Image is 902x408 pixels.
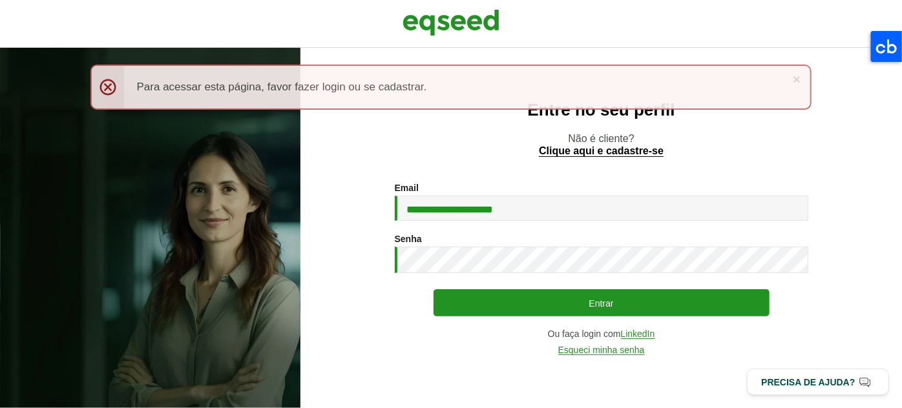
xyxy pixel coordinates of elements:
a: Esqueci minha senha [558,345,645,355]
a: × [793,72,801,86]
a: LinkedIn [621,329,655,339]
button: Entrar [434,289,770,316]
div: Para acessar esta página, favor fazer login ou se cadastrar. [90,65,812,110]
div: Ou faça login com [395,329,808,339]
img: EqSeed Logo [403,6,499,39]
label: Email [395,183,419,192]
p: Não é cliente? [326,132,876,157]
a: Clique aqui e cadastre-se [539,146,664,157]
label: Senha [395,234,422,243]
